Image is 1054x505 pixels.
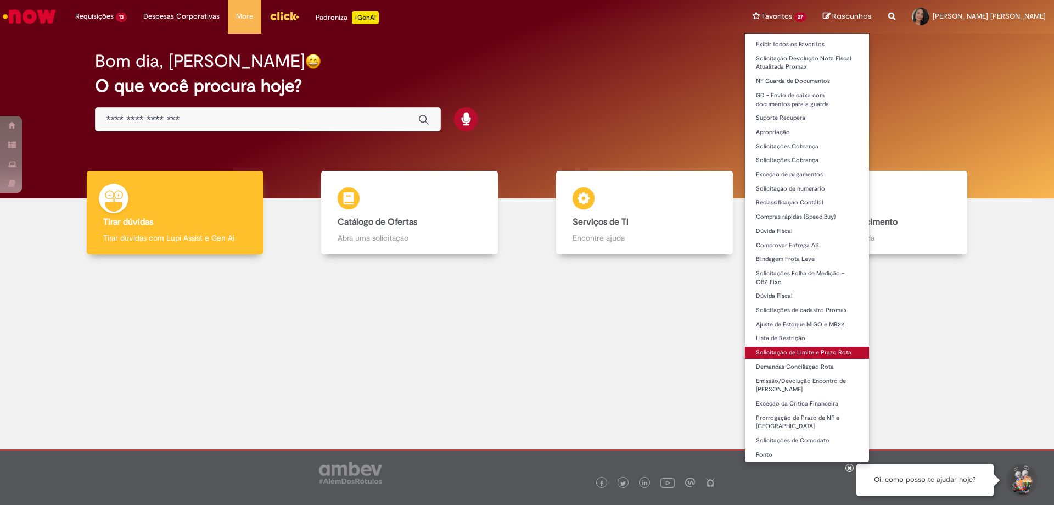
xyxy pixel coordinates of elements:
img: click_logo_yellow_360x200.png [270,8,299,24]
a: Blindagem Frota Leve [745,253,869,265]
a: Solicitação de numerário [745,183,869,195]
b: Catálogo de Ofertas [338,217,417,227]
img: logo_footer_linkedin.png [642,480,648,487]
div: Oi, como posso te ajudar hoje? [856,464,994,496]
span: Despesas Corporativas [143,11,220,22]
a: Ponto [745,449,869,461]
a: Lista de Restrição [745,332,869,345]
a: Apropriação [745,126,869,138]
span: [PERSON_NAME] [PERSON_NAME] [933,12,1046,21]
ul: Favoritos [744,33,870,462]
div: Padroniza [316,11,379,24]
a: Dúvida Fiscal [745,290,869,302]
a: Prorrogação de Prazo de NF e [GEOGRAPHIC_DATA] [745,412,869,432]
span: Favoritos [762,11,792,22]
a: Solicitações Cobrança [745,154,869,167]
a: GD - Envio de caixa com documentos para a guarda [745,90,869,110]
span: 13 [116,13,127,22]
a: Serviços de TI Encontre ajuda [527,171,762,255]
a: Catálogo de Ofertas Abra uma solicitação [293,171,528,255]
a: Solicitação de Limite e Prazo Rota [745,347,869,359]
a: Solicitações de cadastro Promax [745,304,869,317]
a: Emissão/Devolução Encontro de [PERSON_NAME] [745,375,869,396]
img: logo_footer_ambev_rotulo_gray.png [319,462,382,484]
span: 27 [794,13,806,22]
p: Tirar dúvidas com Lupi Assist e Gen Ai [103,232,247,243]
h2: Bom dia, [PERSON_NAME] [95,52,305,71]
a: Solicitações Folha de Medição - OBZ Fixo [745,268,869,288]
button: Iniciar Conversa de Suporte [1005,464,1038,497]
a: Exibir todos os Favoritos [745,38,869,51]
span: Requisições [75,11,114,22]
img: logo_footer_workplace.png [685,478,695,487]
img: logo_footer_twitter.png [620,481,626,486]
a: Comprovar Entrega AS [745,240,869,252]
a: Ajuste de Estoque MIGO e MR22 [745,319,869,331]
p: +GenAi [352,11,379,24]
img: logo_footer_youtube.png [660,475,675,490]
a: Solicitação Devolução Nota Fiscal Atualizada Promax [745,53,869,73]
a: Tirar dúvidas Tirar dúvidas com Lupi Assist e Gen Ai [58,171,293,255]
img: logo_footer_naosei.png [705,478,715,487]
p: Encontre ajuda [573,232,716,243]
a: Compras rápidas (Speed Buy) [745,211,869,223]
a: Exceção de pagamentos [745,169,869,181]
a: Suporte Recupera [745,112,869,124]
span: More [236,11,253,22]
b: Tirar dúvidas [103,217,153,227]
span: Rascunhos [832,11,872,21]
p: Abra uma solicitação [338,232,481,243]
b: Serviços de TI [573,217,629,227]
a: Base de Conhecimento Consulte e aprenda [762,171,997,255]
a: Demandas Conciliação Rota [745,361,869,373]
a: Reclassificação Contábil [745,197,869,209]
img: logo_footer_facebook.png [599,481,604,486]
a: Exceção da Crítica Financeira [745,398,869,410]
a: Solicitações de Comodato [745,435,869,447]
a: NF Guarda de Documentos [745,75,869,87]
p: Consulte e aprenda [807,232,951,243]
a: Dúvida Fiscal [745,225,869,237]
img: ServiceNow [1,5,58,27]
a: Solicitações Cobrança [745,141,869,153]
h2: O que você procura hoje? [95,76,960,96]
img: happy-face.png [305,53,321,69]
a: Rascunhos [823,12,872,22]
